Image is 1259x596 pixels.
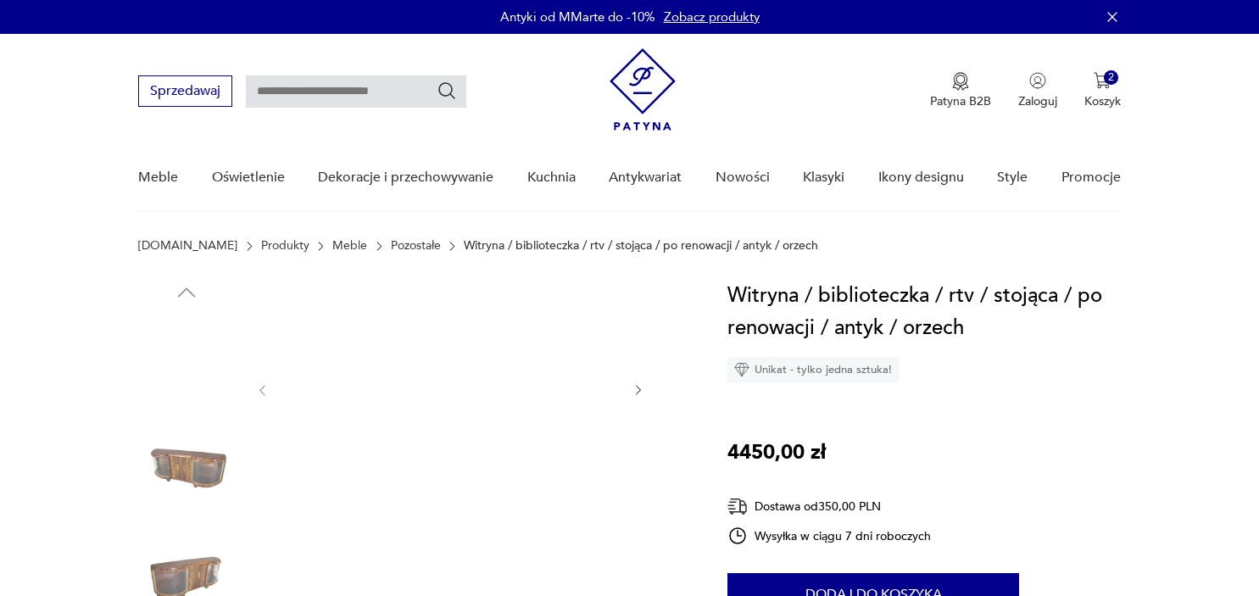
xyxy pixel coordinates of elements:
[803,145,844,210] a: Klasyki
[930,72,991,109] button: Patyna B2B
[1084,72,1121,109] button: 2Koszyk
[930,93,991,109] p: Patyna B2B
[716,145,770,210] a: Nowości
[138,86,232,98] a: Sprzedawaj
[138,239,237,253] a: [DOMAIN_NAME]
[138,314,235,410] img: Zdjęcie produktu Witryna / biblioteczka / rtv / stojąca / po renowacji / antyk / orzech
[727,496,748,517] img: Ikona dostawy
[609,145,682,210] a: Antykwariat
[878,145,964,210] a: Ikony designu
[437,81,457,101] button: Szukaj
[138,75,232,107] button: Sprzedawaj
[318,145,493,210] a: Dekoracje i przechowywanie
[930,72,991,109] a: Ikona medaluPatyna B2B
[138,422,235,519] img: Zdjęcie produktu Witryna / biblioteczka / rtv / stojąca / po renowacji / antyk / orzech
[1094,72,1111,89] img: Ikona koszyka
[212,145,285,210] a: Oświetlenie
[464,239,818,253] p: Witryna / biblioteczka / rtv / stojąca / po renowacji / antyk / orzech
[727,526,931,546] div: Wysyłka w ciągu 7 dni roboczych
[1029,72,1046,89] img: Ikonka użytkownika
[332,239,367,253] a: Meble
[734,362,749,377] img: Ikona diamentu
[610,48,676,131] img: Patyna - sklep z meblami i dekoracjami vintage
[527,145,576,210] a: Kuchnia
[500,8,655,25] p: Antyki od MMarte do -10%
[1018,93,1057,109] p: Zaloguj
[664,8,760,25] a: Zobacz produkty
[261,239,309,253] a: Produkty
[1061,145,1121,210] a: Promocje
[1084,93,1121,109] p: Koszyk
[997,145,1028,210] a: Style
[727,357,899,382] div: Unikat - tylko jedna sztuka!
[391,239,441,253] a: Pozostałe
[727,496,931,517] div: Dostawa od 350,00 PLN
[1018,72,1057,109] button: Zaloguj
[952,72,969,91] img: Ikona medalu
[138,145,178,210] a: Meble
[727,437,826,469] p: 4450,00 zł
[1104,70,1118,85] div: 2
[727,280,1120,344] h1: Witryna / biblioteczka / rtv / stojąca / po renowacji / antyk / orzech
[287,280,614,498] img: Zdjęcie produktu Witryna / biblioteczka / rtv / stojąca / po renowacji / antyk / orzech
